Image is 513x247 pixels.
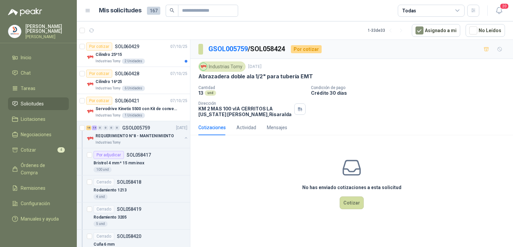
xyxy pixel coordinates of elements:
[94,151,124,159] div: Por adjudicar
[122,59,145,64] div: 2 Unidades
[21,146,36,154] span: Cotizar
[115,126,120,130] div: 0
[96,79,122,85] p: Cilindro 16*25
[98,126,103,130] div: 0
[291,45,322,53] div: Por cotizar
[77,40,190,67] a: Por cotizarSOL06042907/10/25 Company LogoCilindro 25*15Industrias Tomy2 Unidades
[8,8,42,16] img: Logo peakr
[170,71,187,77] p: 07/10/25
[86,80,94,88] img: Company Logo
[8,213,69,225] a: Manuales y ayuda
[103,126,108,130] div: 0
[94,232,114,240] div: Cerrado
[86,126,91,130] div: 16
[493,5,505,17] button: 20
[77,175,190,202] a: CerradoSOL058418Rodamiento 12134 und
[77,202,190,230] a: CerradoSOL058419Rodamiento 32055 und
[86,107,94,115] img: Company Logo
[21,184,45,192] span: Remisiones
[21,200,50,207] span: Configuración
[109,126,114,130] div: 0
[77,67,190,94] a: Por cotizarSOL06042807/10/25 Company LogoCilindro 16*25Industrias Tomy6 Unidades
[340,196,364,209] button: Cotizar
[8,128,69,141] a: Negociaciones
[8,67,69,79] a: Chat
[8,144,69,156] a: Cotizar4
[25,35,69,39] p: [PERSON_NAME]
[198,73,313,80] p: Abrazadera doble ala 1/2" para tubería EMT
[311,85,510,90] p: Condición de pago
[236,124,256,131] div: Actividad
[198,90,203,96] p: 13
[8,182,69,194] a: Remisiones
[86,124,189,145] a: 16 14 0 0 0 0 GSOL005759[DATE] Company LogoREQUERIMIENTO N°8 - MANTENIMIENTOIndustrias Tomy
[267,124,287,131] div: Mensajes
[208,44,286,54] p: / SOL058424
[21,69,31,77] span: Chat
[86,43,112,51] div: Por cotizar
[8,113,69,126] a: Licitaciones
[115,98,139,103] p: SOL060421
[94,221,108,227] div: 5 und
[25,24,69,33] p: [PERSON_NAME] [PERSON_NAME]
[208,45,248,53] a: GSOL005759
[21,54,31,61] span: Inicio
[94,214,127,221] p: Rodamiento 3205
[21,115,45,123] span: Licitaciones
[21,162,62,176] span: Órdenes de Compra
[77,148,190,175] a: Por adjudicarSOL058417Bristrol 4 mm * 15 mm inox100 und
[176,125,187,131] p: [DATE]
[311,90,510,96] p: Crédito 30 días
[94,167,112,172] div: 100 und
[21,215,59,223] span: Manuales y ayuda
[198,124,226,131] div: Cotizaciones
[86,70,112,78] div: Por cotizar
[8,51,69,64] a: Inicio
[198,62,245,72] div: Industrias Tomy
[412,24,460,37] button: Asignado a mi
[77,94,190,121] a: Por cotizarSOL06042107/10/25 Company LogoServodrive Kinetix 5500 con Kit de conversión y filtro (...
[86,135,94,143] img: Company Logo
[21,100,44,107] span: Solicitudes
[94,160,144,166] p: Bristrol 4 mm * 15 mm inox
[92,126,97,130] div: 14
[115,44,139,49] p: SOL060429
[94,178,114,186] div: Cerrado
[96,140,121,145] p: Industrias Tomy
[96,86,121,91] p: Industrias Tomy
[96,133,174,139] p: REQUERIMIENTO N°8 - MANTENIMIENTO
[200,63,207,70] img: Company Logo
[122,126,150,130] p: GSOL005759
[198,106,292,117] p: KM 2 MAS 100 vIA CERRITOS LA [US_STATE] [PERSON_NAME] , Risaralda
[122,86,145,91] div: 6 Unidades
[248,64,262,70] p: [DATE]
[8,97,69,110] a: Solicitudes
[8,82,69,95] a: Tareas
[96,52,122,58] p: Cilindro 25*15
[466,24,505,37] button: No Leídos
[117,234,141,239] p: SOL058420
[86,53,94,61] img: Company Logo
[170,98,187,104] p: 07/10/25
[127,153,151,157] p: SOL058417
[500,3,509,9] span: 20
[402,7,416,14] div: Todas
[86,97,112,105] div: Por cotizar
[96,113,121,118] p: Industrias Tomy
[198,101,292,106] p: Dirección
[8,25,21,38] img: Company Logo
[21,85,35,92] span: Tareas
[302,184,401,191] h3: No has enviado cotizaciones a esta solicitud
[94,194,108,199] div: 4 und
[170,8,174,13] span: search
[117,207,141,212] p: SOL058419
[368,25,406,36] div: 1 - 33 de 33
[8,197,69,210] a: Configuración
[198,85,306,90] p: Cantidad
[8,159,69,179] a: Órdenes de Compra
[117,180,141,184] p: SOL058418
[94,187,127,193] p: Rodamiento 1213
[115,71,139,76] p: SOL060428
[57,147,65,153] span: 4
[122,113,145,118] div: 1 Unidades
